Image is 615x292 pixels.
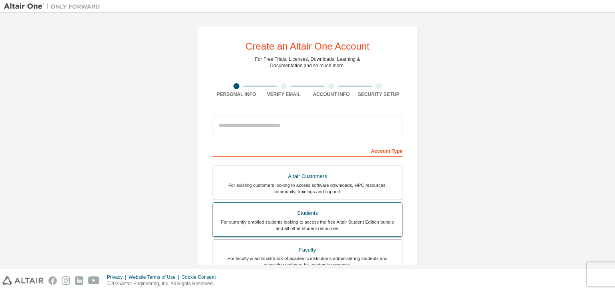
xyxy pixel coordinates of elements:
div: Faculty [218,244,397,256]
div: For Free Trials, Licenses, Downloads, Learning & Documentation and so much more. [255,56,360,69]
div: Website Terms of Use [129,274,181,280]
p: © 2025 Altair Engineering, Inc. All Rights Reserved. [107,280,221,287]
div: For faculty & administrators of academic institutions administering students and accessing softwa... [218,255,397,268]
div: Verify Email [260,91,308,98]
img: youtube.svg [88,276,100,285]
div: Altair Customers [218,171,397,182]
div: Create an Altair One Account [245,42,370,51]
img: linkedin.svg [75,276,83,285]
div: Personal Info [213,91,260,98]
div: For currently enrolled students looking to access the free Altair Student Edition bundle and all ... [218,219,397,232]
div: Cookie Consent [181,274,220,280]
img: facebook.svg [48,276,57,285]
div: Account Type [213,144,402,157]
div: Account Info [307,91,355,98]
img: altair_logo.svg [2,276,44,285]
img: Altair One [4,2,104,10]
div: For existing customers looking to access software downloads, HPC resources, community, trainings ... [218,182,397,195]
div: Students [218,208,397,219]
div: Privacy [107,274,129,280]
div: Security Setup [355,91,403,98]
img: instagram.svg [62,276,70,285]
